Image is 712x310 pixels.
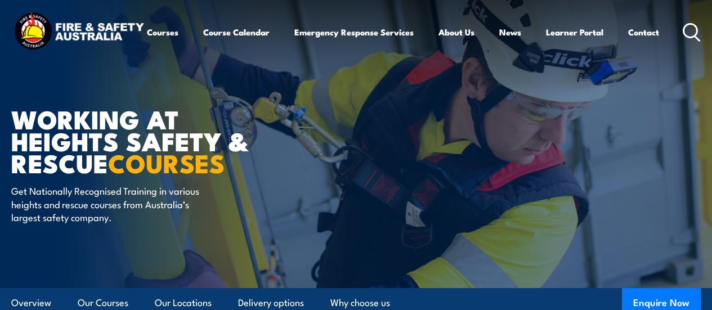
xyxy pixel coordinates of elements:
[147,19,178,46] a: Courses
[294,19,414,46] a: Emergency Response Services
[438,19,474,46] a: About Us
[499,19,521,46] a: News
[546,19,603,46] a: Learner Portal
[108,143,225,182] strong: COURSES
[11,184,217,223] p: Get Nationally Recognised Training in various heights and rescue courses from Australia’s largest...
[628,19,659,46] a: Contact
[203,19,270,46] a: Course Calendar
[11,107,289,173] h1: WORKING AT HEIGHTS SAFETY & RESCUE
